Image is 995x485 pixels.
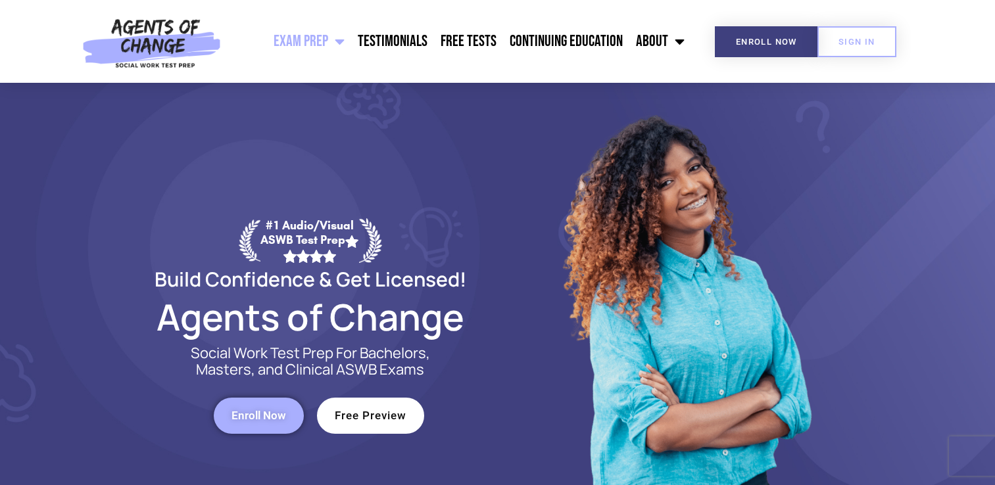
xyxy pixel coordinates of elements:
p: Social Work Test Prep For Bachelors, Masters, and Clinical ASWB Exams [176,345,445,378]
a: Enroll Now [214,398,304,434]
nav: Menu [228,25,692,58]
h2: Agents of Change [123,302,498,332]
a: Exam Prep [267,25,351,58]
a: SIGN IN [817,26,896,57]
a: Free Tests [434,25,503,58]
a: Enroll Now [715,26,818,57]
a: About [629,25,691,58]
span: Enroll Now [231,410,286,421]
span: Free Preview [335,410,406,421]
h2: Build Confidence & Get Licensed! [123,269,498,289]
span: SIGN IN [838,37,875,46]
div: #1 Audio/Visual ASWB Test Prep [260,218,359,262]
a: Free Preview [317,398,424,434]
a: Testimonials [351,25,434,58]
span: Enroll Now [736,37,797,46]
a: Continuing Education [503,25,629,58]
